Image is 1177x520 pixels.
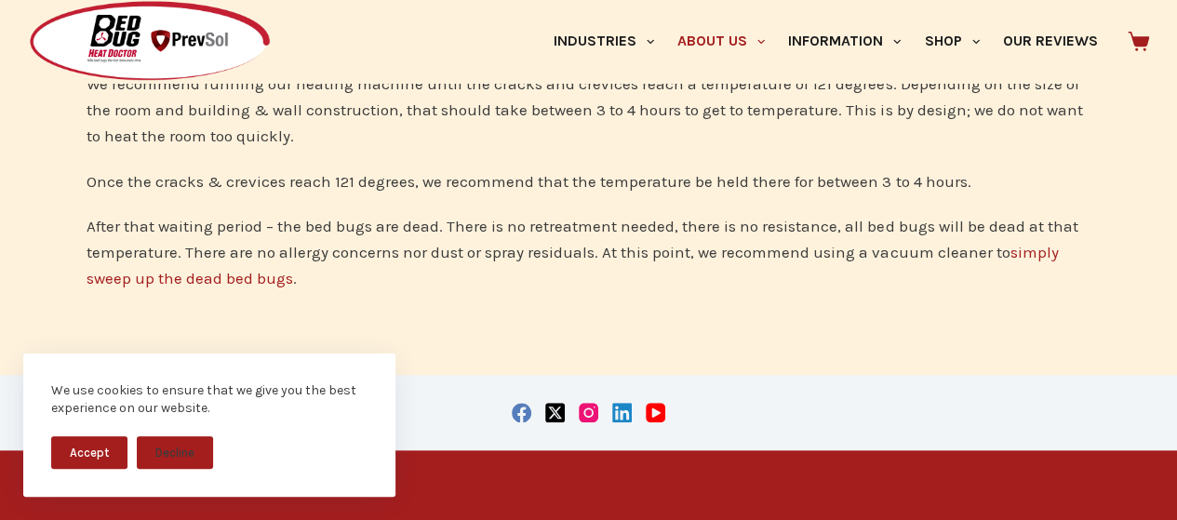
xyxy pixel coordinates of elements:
a: simply sweep up the dead bed bugs [87,243,1058,287]
button: Decline [137,436,213,469]
button: Accept [51,436,127,469]
div: We use cookies to ensure that we give you the best experience on our website. [51,381,368,418]
div: We recommend running our heating machine until the cracks and crevices reach a temperature of 121... [87,71,1090,149]
button: Open LiveChat chat widget [15,7,71,63]
a: X (Twitter) [545,403,565,422]
p: After that waiting period – the bed bugs are dead. There is no retreatment needed, there is no re... [87,213,1090,291]
a: YouTube [646,403,665,422]
a: LinkedIn [612,403,632,422]
div: Once the cracks & crevices reach 121 degrees, we recommend that the temperature be held there for... [87,168,1090,194]
a: Facebook [512,403,531,422]
a: Instagram [579,403,598,422]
